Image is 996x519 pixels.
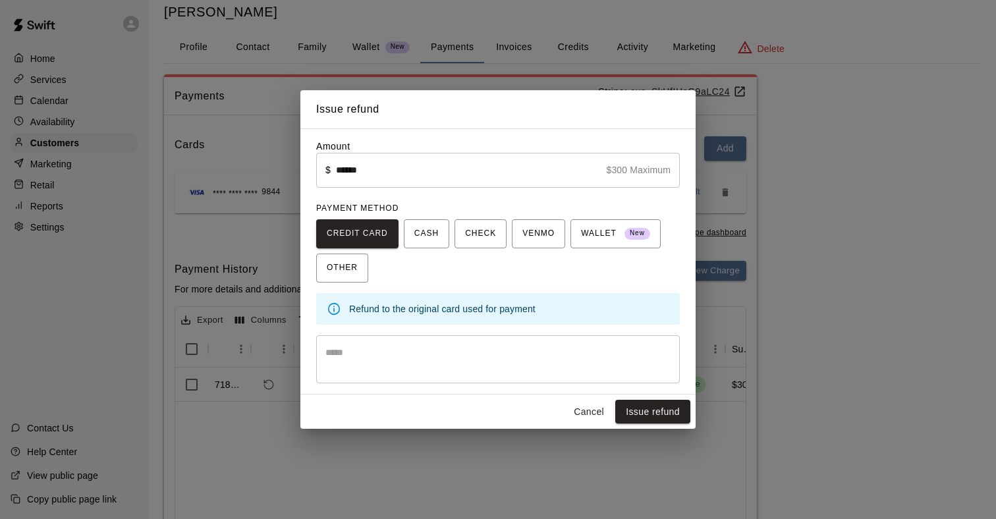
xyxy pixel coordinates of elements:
span: WALLET [581,223,650,244]
button: Issue refund [615,400,690,424]
span: PAYMENT METHOD [316,204,399,213]
button: CASH [404,219,449,248]
button: CREDIT CARD [316,219,399,248]
p: $ [325,163,331,177]
div: Refund to the original card used for payment [349,297,669,321]
button: WALLET New [570,219,661,248]
span: OTHER [327,258,358,279]
button: CHECK [455,219,507,248]
span: VENMO [522,223,555,244]
button: VENMO [512,219,565,248]
span: CASH [414,223,439,244]
p: $300 Maximum [606,163,671,177]
h2: Issue refund [300,90,696,128]
button: Cancel [568,400,610,424]
span: CREDIT CARD [327,223,388,244]
button: OTHER [316,254,368,283]
span: New [624,225,650,242]
label: Amount [316,141,350,151]
span: CHECK [465,223,496,244]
